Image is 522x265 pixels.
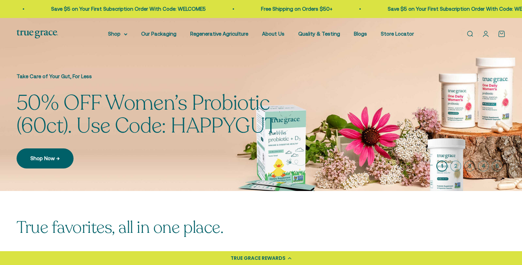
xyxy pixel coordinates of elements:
[190,31,248,37] a: Regenerative Agriculture
[354,31,367,37] a: Blogs
[108,30,127,38] summary: Shop
[464,161,475,172] button: 3
[492,161,503,172] button: 5
[141,31,176,37] a: Our Packaging
[262,31,284,37] a: About Us
[478,161,489,172] button: 4
[17,148,74,168] a: Shop Now →
[436,161,447,172] button: 1
[231,255,286,262] div: TRUE GRACE REWARDS
[17,89,277,140] split-lines: 50% OFF Women’s Probiotic (60ct). Use Code: HAPPYGUT
[17,72,320,81] p: Take Care of Your Gut, For Less
[298,31,340,37] a: Quality & Testing
[259,6,330,12] a: Free Shipping on Orders $50+
[49,5,203,13] p: Save $5 on Your First Subscription Order With Code: WELCOME5
[450,161,461,172] button: 2
[381,31,414,37] a: Store Locator
[17,216,223,239] split-lines: True favorites, all in one place.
